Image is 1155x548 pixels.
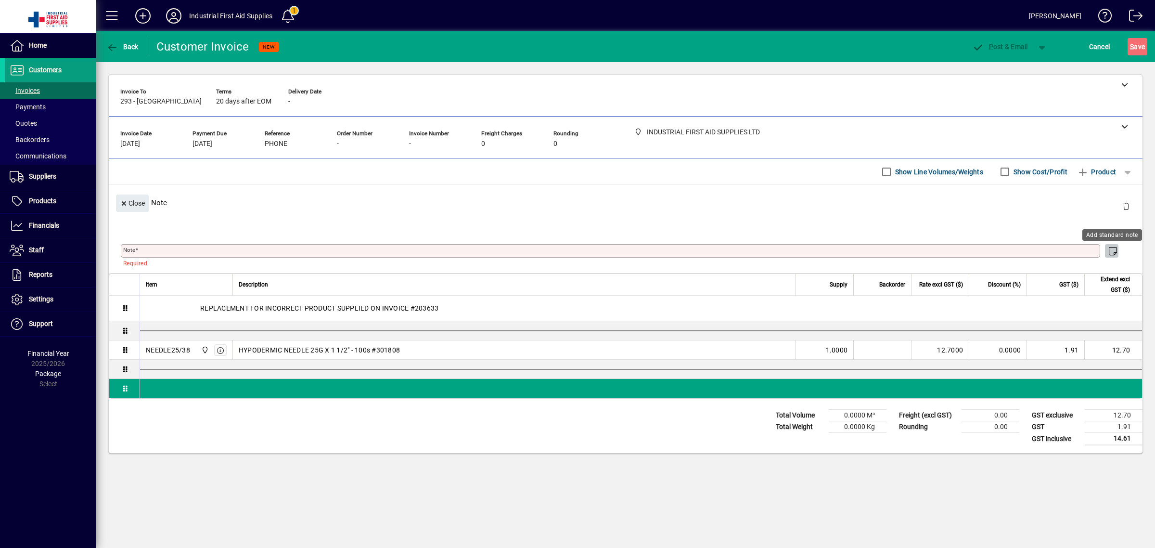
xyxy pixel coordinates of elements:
span: Home [29,41,47,49]
span: GST ($) [1059,279,1078,290]
td: 12.70 [1085,410,1142,421]
a: Staff [5,238,96,262]
div: Add standard note [1082,229,1142,241]
span: Supply [830,279,847,290]
button: Close [116,195,149,212]
a: Products [5,189,96,213]
span: ost & Email [972,43,1028,51]
td: 0.0000 M³ [829,410,886,421]
span: ave [1130,39,1145,54]
button: Save [1128,38,1147,55]
button: Post & Email [967,38,1033,55]
span: 293 - [GEOGRAPHIC_DATA] [120,98,202,105]
td: 1.91 [1027,340,1084,360]
td: GST exclusive [1027,410,1085,421]
td: Total Weight [771,421,829,433]
a: Backorders [5,131,96,148]
a: Quotes [5,115,96,131]
td: 12.70 [1084,340,1142,360]
button: Add [128,7,158,25]
div: 12.7000 [917,345,963,355]
span: [DATE] [120,140,140,148]
span: Products [29,197,56,205]
app-page-header-button: Back [96,38,149,55]
td: 14.61 [1085,433,1142,445]
span: Package [35,370,61,378]
span: 0 [481,140,485,148]
span: Discount (%) [988,279,1021,290]
span: Description [239,279,268,290]
span: 0 [553,140,557,148]
span: HYPODERMIC NEEDLE 25G X 1 1/2" - 100s #301808 [239,345,400,355]
button: Cancel [1087,38,1113,55]
td: Rounding [894,421,962,433]
td: Freight (excl GST) [894,410,962,421]
span: Rate excl GST ($) [919,279,963,290]
span: Invoices [10,87,40,94]
a: Payments [5,99,96,115]
a: Invoices [5,82,96,99]
div: [PERSON_NAME] [1029,8,1081,24]
span: [DATE] [192,140,212,148]
span: Quotes [10,119,37,127]
div: Customer Invoice [156,39,249,54]
span: Communications [10,152,66,160]
span: Backorders [10,136,50,144]
app-page-header-button: Delete [1115,202,1138,210]
span: Backorder [879,279,905,290]
span: - [337,140,339,148]
app-page-header-button: Close [114,198,151,207]
td: 0.00 [962,410,1019,421]
span: Financials [29,222,59,229]
span: Customers [29,66,62,74]
td: 0.0000 Kg [829,421,886,433]
span: 1.0000 [826,345,848,355]
span: 20 days after EOM [216,98,271,105]
span: Cancel [1089,39,1110,54]
span: - [409,140,411,148]
button: Profile [158,7,189,25]
span: PHONE [265,140,287,148]
div: REPLACEMENT FOR INCORRECT PRODUCT SUPPLIED ON INVOICE #203633 [140,296,1142,321]
td: GST inclusive [1027,433,1085,445]
span: Support [29,320,53,327]
span: - [288,98,290,105]
label: Show Line Volumes/Weights [893,167,983,177]
a: Financials [5,214,96,238]
td: 0.0000 [969,340,1027,360]
span: Close [120,196,145,211]
a: Suppliers [5,165,96,189]
span: INDUSTRIAL FIRST AID SUPPLIES LTD [199,345,210,355]
a: Reports [5,263,96,287]
span: Suppliers [29,172,56,180]
div: Note [109,185,1142,220]
button: Delete [1115,195,1138,218]
td: 1.91 [1085,421,1142,433]
div: NEEDLE25/38 [146,345,190,355]
span: P [989,43,993,51]
a: Home [5,34,96,58]
a: Communications [5,148,96,164]
span: Settings [29,295,53,303]
button: Back [104,38,141,55]
a: Logout [1122,2,1143,33]
a: Knowledge Base [1091,2,1112,33]
span: NEW [263,44,275,50]
a: Settings [5,287,96,312]
span: Extend excl GST ($) [1091,274,1130,295]
td: GST [1027,421,1085,433]
a: Support [5,312,96,336]
span: Financial Year [27,350,69,357]
td: 0.00 [962,421,1019,433]
td: Total Volume [771,410,829,421]
label: Show Cost/Profit [1012,167,1067,177]
span: Item [146,279,157,290]
div: Industrial First Aid Supplies [189,8,272,24]
span: Payments [10,103,46,111]
span: Reports [29,271,52,278]
mat-error: Required [123,258,1113,268]
mat-label: Note [123,247,135,253]
span: Staff [29,246,44,254]
span: S [1130,43,1134,51]
span: Back [106,43,139,51]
